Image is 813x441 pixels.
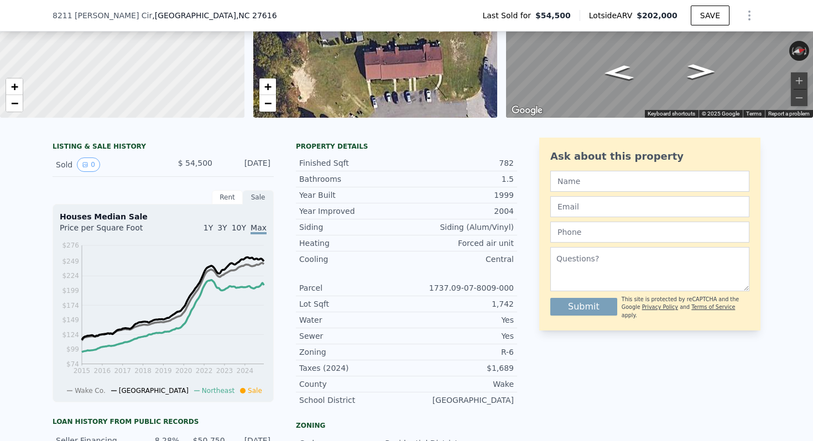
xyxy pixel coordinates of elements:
a: Privacy Policy [642,304,678,310]
span: Wake Co. [75,387,106,395]
button: Rotate clockwise [804,41,810,61]
div: Heating [299,238,406,249]
a: Terms (opens in new tab) [746,111,762,117]
span: , [GEOGRAPHIC_DATA] [152,10,277,21]
div: Sale [243,190,274,204]
div: Year Built [299,190,406,201]
span: 8211 [PERSON_NAME] Cir [53,10,152,21]
span: $54,500 [535,10,571,21]
tspan: $199 [62,287,79,295]
span: © 2025 Google [702,111,739,117]
div: 1999 [406,190,514,201]
div: $1,689 [406,363,514,374]
tspan: $149 [62,316,79,324]
div: Property details [296,142,517,151]
div: This site is protected by reCAPTCHA and the Google and apply. [622,296,749,319]
button: Zoom out [791,90,807,106]
div: Finished Sqft [299,158,406,169]
span: 10Y [232,223,246,232]
a: Open this area in Google Maps (opens a new window) [509,103,545,118]
span: Last Sold for [482,10,535,21]
span: 1Y [204,223,213,232]
span: − [264,96,271,110]
input: Phone [550,222,749,243]
path: Go North, McGuire Dr [675,61,726,82]
input: Email [550,196,749,217]
button: Zoom in [791,72,807,89]
button: Show Options [738,4,760,27]
div: School District [299,395,406,406]
tspan: 2022 [196,367,213,375]
span: + [11,80,18,93]
button: Rotate counterclockwise [789,41,795,61]
span: [GEOGRAPHIC_DATA] [119,387,189,395]
tspan: $74 [66,360,79,368]
a: Zoom in [259,78,276,95]
div: LISTING & SALE HISTORY [53,142,274,153]
div: Year Improved [299,206,406,217]
tspan: 2024 [237,367,254,375]
a: Zoom out [259,95,276,112]
tspan: $99 [66,345,79,353]
span: Lotside ARV [589,10,637,21]
div: Price per Square Foot [60,222,163,240]
div: [GEOGRAPHIC_DATA] [406,395,514,406]
span: , NC 27616 [236,11,277,20]
div: Siding [299,222,406,233]
div: 1737.09-07-8009-000 [406,282,514,293]
span: $202,000 [637,11,677,20]
div: Zoning [296,421,517,430]
span: Max [251,223,267,234]
path: Go South, McGuire Dr [590,61,647,84]
div: Wake [406,379,514,390]
button: View historical data [77,158,100,172]
div: Yes [406,314,514,326]
button: SAVE [691,6,729,25]
button: Keyboard shortcuts [648,110,695,118]
div: Sewer [299,330,406,342]
input: Name [550,171,749,192]
div: 1,742 [406,298,514,309]
span: 3Y [217,223,227,232]
div: Rent [212,190,243,204]
tspan: 2015 [74,367,91,375]
div: 782 [406,158,514,169]
div: Parcel [299,282,406,293]
div: Siding (Alum/Vinyl) [406,222,514,233]
div: [DATE] [221,158,270,172]
div: Sold [56,158,154,172]
tspan: $174 [62,302,79,309]
span: Northeast [202,387,234,395]
div: Taxes (2024) [299,363,406,374]
span: + [264,80,271,93]
div: Forced air unit [406,238,514,249]
div: 2004 [406,206,514,217]
div: Ask about this property [550,149,749,164]
div: Water [299,314,406,326]
div: Central [406,254,514,265]
div: R-6 [406,347,514,358]
a: Terms of Service [691,304,735,310]
button: Submit [550,298,617,316]
a: Report a problem [768,111,810,117]
div: Loan history from public records [53,417,274,426]
tspan: $224 [62,272,79,280]
tspan: 2020 [175,367,192,375]
tspan: $249 [62,258,79,265]
span: Sale [248,387,262,395]
tspan: 2016 [94,367,111,375]
div: 1.5 [406,174,514,185]
div: Cooling [299,254,406,265]
tspan: $124 [62,331,79,339]
tspan: $276 [62,242,79,249]
a: Zoom in [6,78,23,95]
img: Google [509,103,545,118]
a: Zoom out [6,95,23,112]
tspan: 2019 [155,367,172,375]
div: Yes [406,330,514,342]
button: Reset the view [789,44,810,57]
div: County [299,379,406,390]
div: Zoning [299,347,406,358]
div: Lot Sqft [299,298,406,309]
span: − [11,96,18,110]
